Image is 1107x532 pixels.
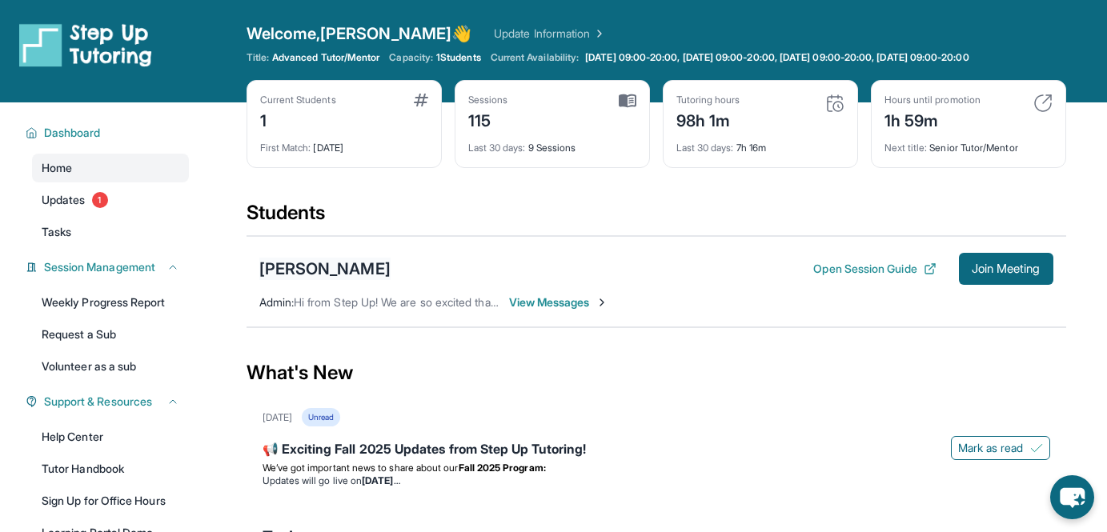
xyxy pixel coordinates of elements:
span: Updates [42,192,86,208]
div: 9 Sessions [468,132,636,154]
span: Current Availability: [491,51,579,64]
li: Updates will go live on [263,474,1050,487]
div: [DATE] [260,132,428,154]
span: Tasks [42,224,71,240]
div: Students [247,200,1066,235]
img: logo [19,22,152,67]
img: card [414,94,428,106]
span: View Messages [509,294,609,310]
div: Current Students [260,94,336,106]
div: 📢 Exciting Fall 2025 Updates from Step Up Tutoring! [263,439,1050,462]
img: card [825,94,844,113]
button: Open Session Guide [813,261,936,277]
img: Chevron-Right [596,296,608,309]
a: [DATE] 09:00-20:00, [DATE] 09:00-20:00, [DATE] 09:00-20:00, [DATE] 09:00-20:00 [582,51,972,64]
div: 1h 59m [884,106,981,132]
div: 1 [260,106,336,132]
span: Last 30 days : [468,142,526,154]
button: Join Meeting [959,253,1053,285]
button: Dashboard [38,125,179,141]
img: card [1033,94,1053,113]
span: Next title : [884,142,928,154]
div: [DATE] [263,411,292,424]
a: Tasks [32,218,189,246]
span: Last 30 days : [676,142,734,154]
strong: [DATE] [362,474,399,486]
span: Mark as read [958,440,1024,456]
button: chat-button [1050,475,1094,519]
a: Sign Up for Office Hours [32,486,189,515]
div: 7h 16m [676,132,844,154]
img: card [619,94,636,108]
div: Senior Tutor/Mentor [884,132,1053,154]
span: Advanced Tutor/Mentor [272,51,379,64]
span: Session Management [44,259,155,275]
div: Hours until promotion [884,94,981,106]
span: [DATE] 09:00-20:00, [DATE] 09:00-20:00, [DATE] 09:00-20:00, [DATE] 09:00-20:00 [585,51,969,64]
button: Support & Resources [38,394,179,410]
div: Unread [302,408,340,426]
span: Title: [247,51,269,64]
div: Sessions [468,94,508,106]
div: What's New [247,338,1066,408]
span: Admin : [259,295,294,309]
a: Request a Sub [32,320,189,349]
span: We’ve got important news to share about our [263,462,459,474]
a: Help Center [32,422,189,451]
span: Support & Resources [44,394,152,410]
div: 98h 1m [676,106,740,132]
div: 115 [468,106,508,132]
strong: Fall 2025 Program: [459,462,546,474]
button: Session Management [38,259,179,275]
div: Tutoring hours [676,94,740,106]
span: Join Meeting [972,264,1041,274]
a: Updates1 [32,186,189,214]
img: Mark as read [1030,442,1043,454]
span: 1 Students [436,51,481,64]
span: Dashboard [44,125,101,141]
div: [PERSON_NAME] [259,258,391,280]
a: Tutor Handbook [32,454,189,483]
button: Mark as read [951,436,1050,460]
a: Volunteer as a sub [32,352,189,381]
img: Chevron Right [590,26,606,42]
a: Update Information [494,26,606,42]
span: First Match : [260,142,311,154]
span: Capacity: [389,51,433,64]
span: Welcome, [PERSON_NAME] 👋 [247,22,472,45]
span: 1 [92,192,108,208]
span: Home [42,160,72,176]
a: Weekly Progress Report [32,288,189,317]
a: Home [32,154,189,182]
